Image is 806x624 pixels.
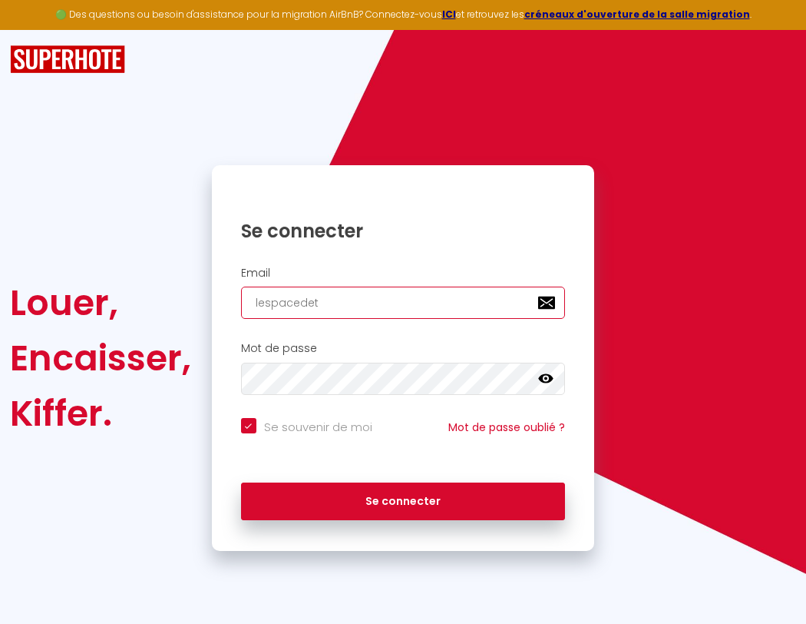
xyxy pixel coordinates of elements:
[10,275,191,330] div: Louer,
[10,386,191,441] div: Kiffer.
[12,6,58,52] button: Ouvrir le widget de chat LiveChat
[448,420,565,435] a: Mot de passe oublié ?
[241,342,566,355] h2: Mot de passe
[241,267,566,280] h2: Email
[10,45,125,74] img: SuperHote logo
[442,8,456,21] a: ICI
[241,219,566,243] h1: Se connecter
[524,8,750,21] a: créneaux d'ouverture de la salle migration
[241,483,566,521] button: Se connecter
[241,287,566,319] input: Ton Email
[10,330,191,386] div: Encaisser,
